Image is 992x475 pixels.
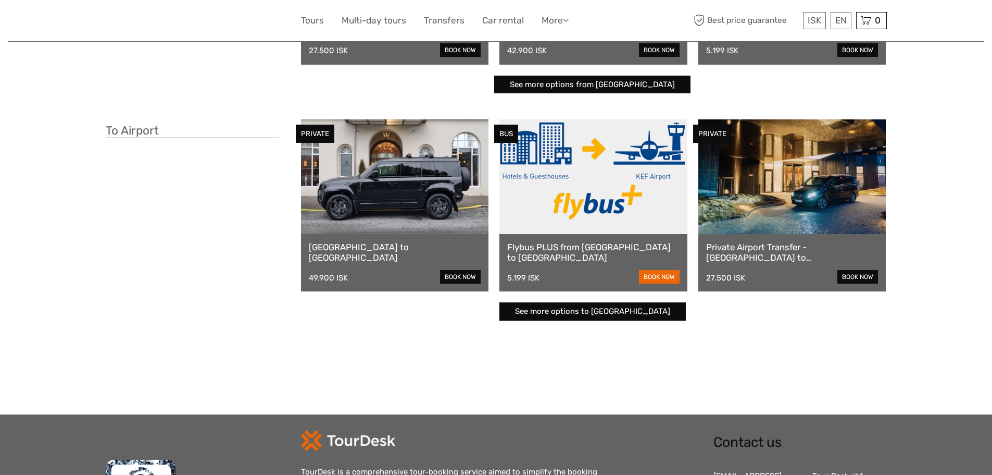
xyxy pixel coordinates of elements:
[837,43,878,57] a: book now
[713,434,887,451] h2: Contact us
[542,13,569,28] a: More
[440,270,481,284] a: book now
[301,13,324,28] a: Tours
[309,242,481,263] a: [GEOGRAPHIC_DATA] to [GEOGRAPHIC_DATA]
[424,13,464,28] a: Transfers
[309,273,348,283] div: 49.900 ISK
[692,12,800,29] span: Best price guarantee
[342,13,406,28] a: Multi-day tours
[15,18,118,27] p: We're away right now. Please check back later!
[837,270,878,284] a: book now
[706,242,878,263] a: Private Airport Transfer - [GEOGRAPHIC_DATA] to [GEOGRAPHIC_DATA]
[873,15,882,26] span: 0
[507,46,547,55] div: 42.900 ISK
[706,46,738,55] div: 5.199 ISK
[808,15,821,26] span: ISK
[499,302,686,321] a: See more options to [GEOGRAPHIC_DATA]
[309,46,348,55] div: 27.500 ISK
[120,16,132,29] button: Open LiveChat chat widget
[482,13,524,28] a: Car rental
[296,125,334,143] div: PRIVATE
[106,124,279,138] h3: To Airport
[507,242,680,263] a: Flybus PLUS from [GEOGRAPHIC_DATA] to [GEOGRAPHIC_DATA]
[507,273,539,283] div: 5.199 ISK
[494,125,518,143] div: BUS
[440,43,481,57] a: book now
[494,76,690,94] a: See more options from [GEOGRAPHIC_DATA]
[831,12,851,29] div: EN
[706,273,745,283] div: 27.500 ISK
[693,125,732,143] div: PRIVATE
[639,43,680,57] a: book now
[301,430,395,451] img: td-logo-white.png
[639,270,680,284] a: book now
